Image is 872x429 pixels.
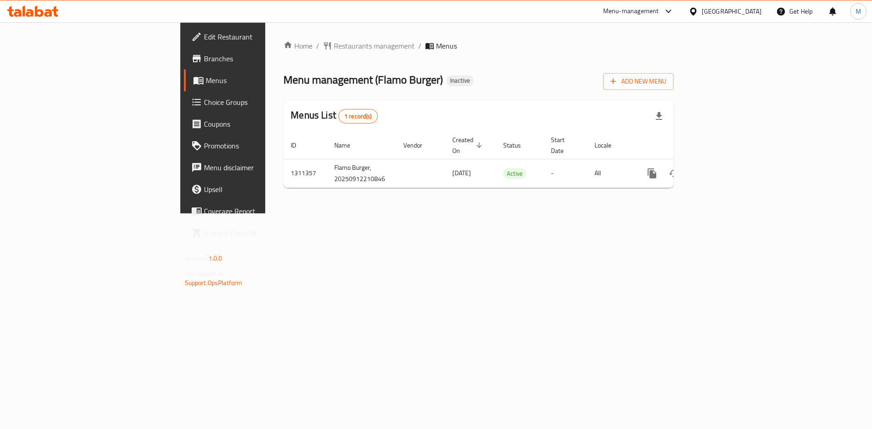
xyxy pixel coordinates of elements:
span: Start Date [551,134,576,156]
span: 1.0.0 [208,252,223,264]
span: 1 record(s) [339,112,377,121]
span: Get support on: [185,268,227,280]
a: Support.OpsPlatform [185,277,243,289]
span: Locale [595,140,623,151]
span: Promotions [204,140,319,151]
span: Inactive [446,77,474,84]
a: Menu disclaimer [184,157,326,178]
span: [DATE] [452,167,471,179]
table: enhanced table [283,132,736,188]
span: Status [503,140,533,151]
span: Restaurants management [334,40,415,51]
a: Grocery Checklist [184,222,326,244]
a: Coupons [184,113,326,135]
th: Actions [634,132,736,159]
span: Upsell [204,184,319,195]
div: Menu-management [603,6,659,17]
a: Coverage Report [184,200,326,222]
div: Export file [648,105,670,127]
span: Add New Menu [610,76,666,87]
span: Version: [185,252,207,264]
button: Add New Menu [603,73,674,90]
a: Promotions [184,135,326,157]
span: Coverage Report [204,206,319,217]
div: [GEOGRAPHIC_DATA] [702,6,762,16]
span: Edit Restaurant [204,31,319,42]
span: Vendor [403,140,434,151]
a: Choice Groups [184,91,326,113]
span: Menus [206,75,319,86]
span: Menu disclaimer [204,162,319,173]
span: Menus [436,40,457,51]
td: Flamo Burger, 20250912210846 [327,159,396,187]
span: Active [503,168,526,179]
a: Menus [184,69,326,91]
td: All [587,159,634,187]
a: Branches [184,48,326,69]
div: Inactive [446,75,474,86]
span: ID [291,140,308,151]
a: Restaurants management [323,40,415,51]
span: Name [334,140,362,151]
div: Total records count [338,109,378,123]
span: Coupons [204,118,319,129]
a: Edit Restaurant [184,26,326,48]
nav: breadcrumb [283,40,674,51]
span: Created On [452,134,485,156]
button: Change Status [663,163,685,184]
span: Branches [204,53,319,64]
button: more [641,163,663,184]
span: M [856,6,861,16]
td: - [544,159,587,187]
h2: Menus List [291,108,377,123]
a: Upsell [184,178,326,200]
li: / [418,40,421,51]
span: Menu management ( Flamo Burger ) [283,69,443,90]
span: Grocery Checklist [204,227,319,238]
span: Choice Groups [204,97,319,108]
